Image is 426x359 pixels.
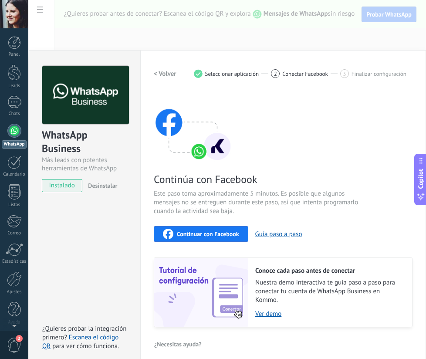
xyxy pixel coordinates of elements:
span: Este paso toma aproximadamente 5 minutos. Es posible que algunos mensajes no se entreguen durante... [154,190,361,216]
a: Escanea el código QR [42,333,118,350]
span: ¿Necesitas ayuda? [154,341,202,347]
img: logo_main.png [42,66,129,125]
span: Nuestra demo interactiva te guía paso a paso para conectar tu cuenta de WhatsApp Business en Kommo. [255,278,403,305]
div: Correo [2,230,27,236]
div: Panel [2,52,27,58]
button: Continuar con Facebook [154,226,248,242]
span: Conectar Facebook [282,71,328,77]
h2: < Volver [154,70,176,78]
span: 3 [343,70,346,78]
span: ¿Quieres probar la integración primero? [42,325,127,342]
span: Desinstalar [88,182,117,190]
div: Listas [2,202,27,208]
span: Finalizar configuración [352,71,406,77]
span: Continúa con Facebook [154,173,361,186]
button: ¿Necesitas ayuda? [154,338,202,351]
div: WhatsApp [2,140,27,149]
button: Guía paso a paso [255,230,302,238]
button: < Volver [154,66,176,81]
span: 2 [16,335,23,342]
div: Chats [2,111,27,117]
h2: Conoce cada paso antes de conectar [255,267,403,275]
div: Leads [2,83,27,89]
div: Calendario [2,172,27,177]
div: WhatsApp Business [42,128,128,156]
span: instalado [42,179,82,192]
img: connect with facebook [154,92,232,162]
a: Ver demo [255,310,403,318]
div: Estadísticas [2,259,27,264]
button: Desinstalar [85,179,117,192]
span: Copilot [416,169,425,189]
span: Seleccionar aplicación [205,71,259,77]
div: Más leads con potentes herramientas de WhatsApp [42,156,128,173]
div: Ajustes [2,289,27,295]
span: 2 [274,70,277,78]
span: para ver cómo funciona. [52,342,119,350]
span: Continuar con Facebook [177,231,239,237]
